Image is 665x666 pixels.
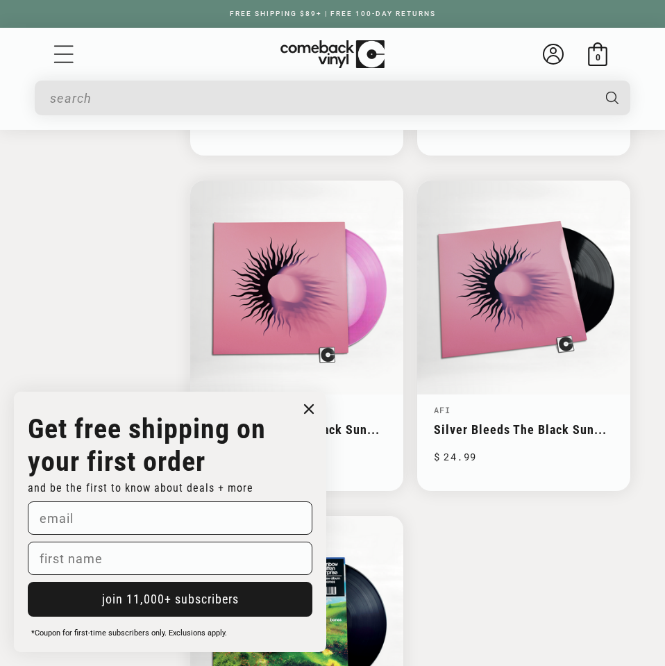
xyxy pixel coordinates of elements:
[216,10,450,17] a: FREE SHIPPING $89+ | FREE 100-DAY RETURNS
[28,542,312,575] input: first name
[434,404,451,415] a: AFI
[280,40,385,69] img: ComebackVinyl.com
[28,481,253,494] span: and be the first to know about deals + more
[28,501,312,535] input: email
[50,84,591,113] input: When autocomplete results are available use up and down arrows to review and enter to select
[434,422,614,437] a: Silver Bleeds The Black Sun...
[596,52,600,63] span: 0
[298,399,319,419] button: Close dialog
[28,413,266,478] strong: Get free shipping on your first order
[31,628,227,638] span: *Coupon for first-time subscribers only. Exclusions apply.
[52,42,76,66] summary: Menu
[207,422,387,437] a: Silver Bleeds The Black Sun...
[593,81,632,115] button: Search
[35,81,630,115] div: Search
[28,582,312,617] button: join 11,000+ subscribers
